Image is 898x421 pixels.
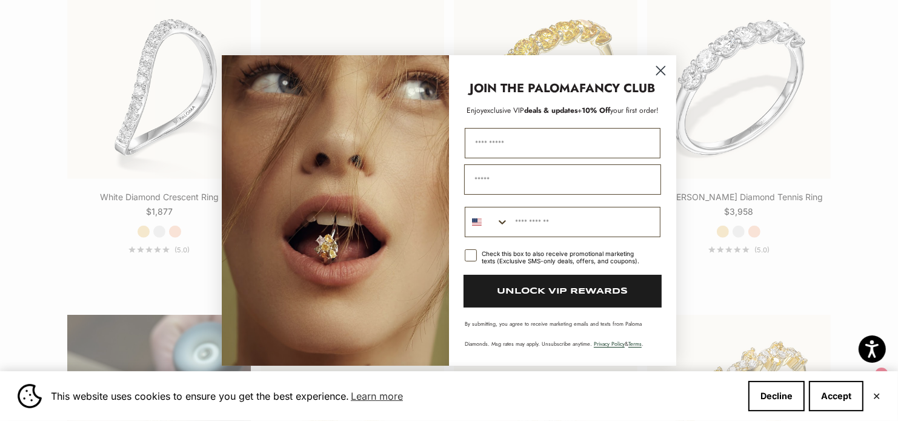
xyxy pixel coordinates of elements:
input: Phone Number [509,207,660,237]
img: United States [472,217,482,227]
span: & . [594,340,644,348]
a: Terms [628,340,642,348]
button: Close [873,392,880,400]
img: Cookie banner [18,384,42,408]
span: + your first order! [577,105,659,116]
input: Email [464,164,661,195]
strong: JOIN THE PALOMA [470,79,580,97]
p: By submitting, you agree to receive marketing emails and texts from Paloma Diamonds. Msg rates ma... [465,320,660,348]
button: Close dialog [650,60,671,81]
button: UNLOCK VIP REWARDS [464,275,662,308]
img: Loading... [222,55,449,366]
span: This website uses cookies to ensure you get the best experience. [51,387,739,405]
div: Check this box to also receive promotional marketing texts (Exclusive SMS-only deals, offers, and... [482,250,646,264]
button: Search Countries [465,207,509,237]
span: Enjoy [467,105,484,116]
button: Accept [809,381,863,411]
a: Learn more [349,387,405,405]
a: Privacy Policy [594,340,625,348]
button: Decline [748,381,805,411]
span: 10% Off [582,105,610,116]
span: exclusive VIP [484,105,524,116]
span: deals & updates [484,105,577,116]
strong: FANCY CLUB [580,79,656,97]
input: First Name [465,128,660,158]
